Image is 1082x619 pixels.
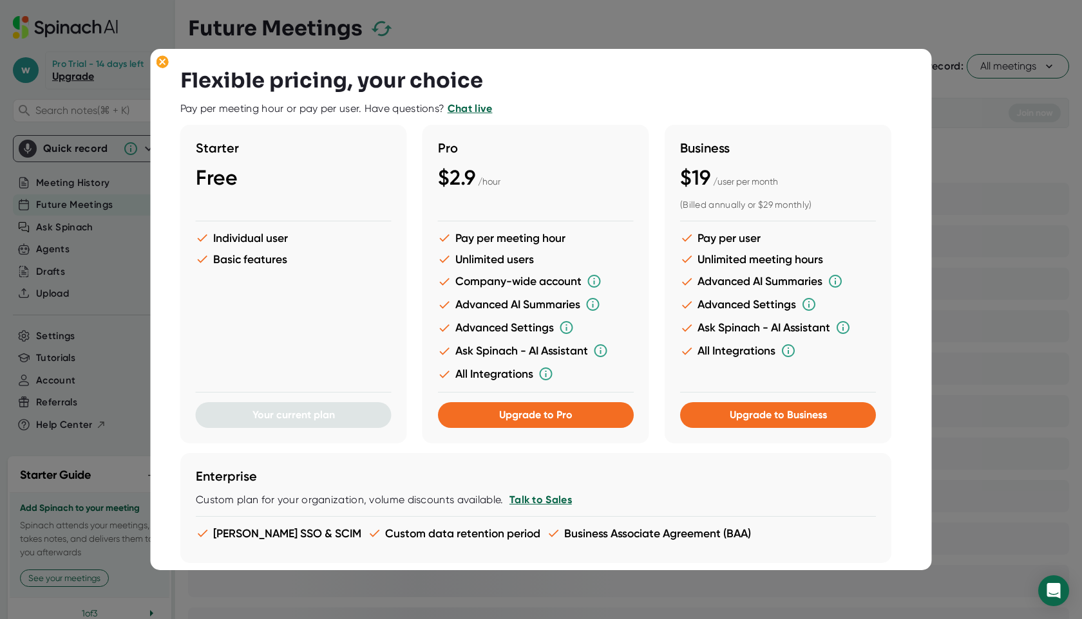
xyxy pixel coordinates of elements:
[448,102,493,115] a: Chat live
[680,140,876,156] h3: Business
[196,140,392,156] h3: Starter
[196,468,876,484] h3: Enterprise
[680,343,876,358] li: All Integrations
[438,140,634,156] h3: Pro
[547,526,751,540] li: Business Associate Agreement (BAA)
[509,494,571,506] a: Talk to Sales
[196,165,238,190] span: Free
[438,297,634,312] li: Advanced AI Summaries
[499,409,573,421] span: Upgrade to Pro
[196,231,392,245] li: Individual user
[196,526,361,540] li: [PERSON_NAME] SSO & SCIM
[196,402,392,428] button: Your current plan
[680,165,710,190] span: $19
[680,252,876,266] li: Unlimited meeting hours
[438,320,634,335] li: Advanced Settings
[438,252,634,266] li: Unlimited users
[680,199,876,211] div: (Billed annually or $29 monthly)
[438,366,634,382] li: All Integrations
[438,273,634,289] li: Company-wide account
[252,409,335,421] span: Your current plan
[196,252,392,266] li: Basic features
[478,176,500,187] span: / hour
[438,402,634,428] button: Upgrade to Pro
[438,231,634,245] li: Pay per meeting hour
[180,68,483,93] h3: Flexible pricing, your choice
[438,165,475,190] span: $2.9
[729,409,826,421] span: Upgrade to Business
[180,102,493,115] div: Pay per meeting hour or pay per user. Have questions?
[1038,575,1069,606] div: Open Intercom Messenger
[438,343,634,358] li: Ask Spinach - AI Assistant
[680,402,876,428] button: Upgrade to Business
[680,320,876,335] li: Ask Spinach - AI Assistant
[680,297,876,312] li: Advanced Settings
[713,176,778,187] span: / user per month
[368,526,540,540] li: Custom data retention period
[196,494,876,506] div: Custom plan for your organization, volume discounts available.
[680,273,876,289] li: Advanced AI Summaries
[680,231,876,245] li: Pay per user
